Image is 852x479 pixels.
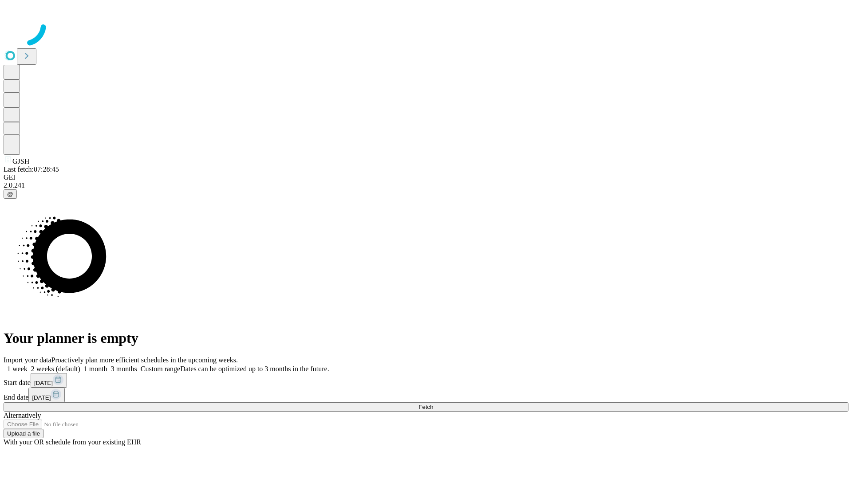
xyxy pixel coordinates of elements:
[4,402,848,412] button: Fetch
[111,365,137,373] span: 3 months
[31,365,80,373] span: 2 weeks (default)
[4,356,51,364] span: Import your data
[4,373,848,388] div: Start date
[51,356,238,364] span: Proactively plan more efficient schedules in the upcoming weeks.
[7,191,13,197] span: @
[4,429,43,438] button: Upload a file
[4,181,848,189] div: 2.0.241
[180,365,329,373] span: Dates can be optimized up to 3 months in the future.
[12,157,29,165] span: GJSH
[31,373,67,388] button: [DATE]
[34,380,53,386] span: [DATE]
[4,173,848,181] div: GEI
[141,365,180,373] span: Custom range
[418,404,433,410] span: Fetch
[7,365,28,373] span: 1 week
[84,365,107,373] span: 1 month
[32,394,51,401] span: [DATE]
[4,412,41,419] span: Alternatively
[4,189,17,199] button: @
[4,438,141,446] span: With your OR schedule from your existing EHR
[4,330,848,346] h1: Your planner is empty
[4,388,848,402] div: End date
[4,165,59,173] span: Last fetch: 07:28:45
[28,388,65,402] button: [DATE]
